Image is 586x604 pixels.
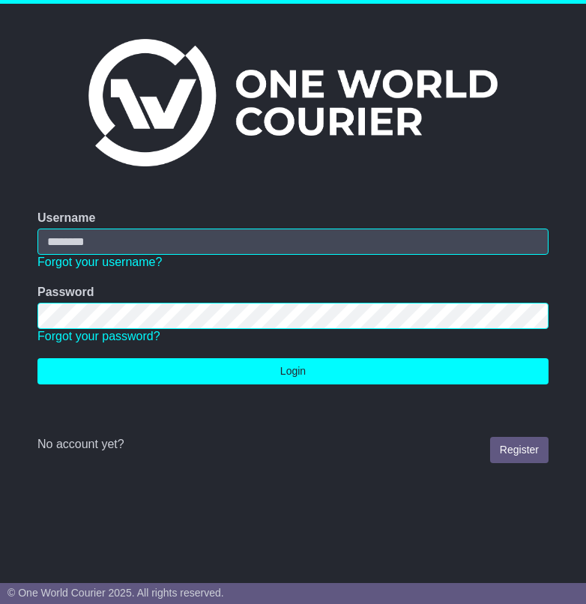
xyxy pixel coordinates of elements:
[37,256,162,268] a: Forgot your username?
[37,437,549,451] div: No account yet?
[7,587,224,599] span: © One World Courier 2025. All rights reserved.
[88,39,498,166] img: One World
[37,285,94,299] label: Password
[37,330,160,342] a: Forgot your password?
[490,437,549,463] a: Register
[37,211,95,225] label: Username
[37,358,549,384] button: Login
